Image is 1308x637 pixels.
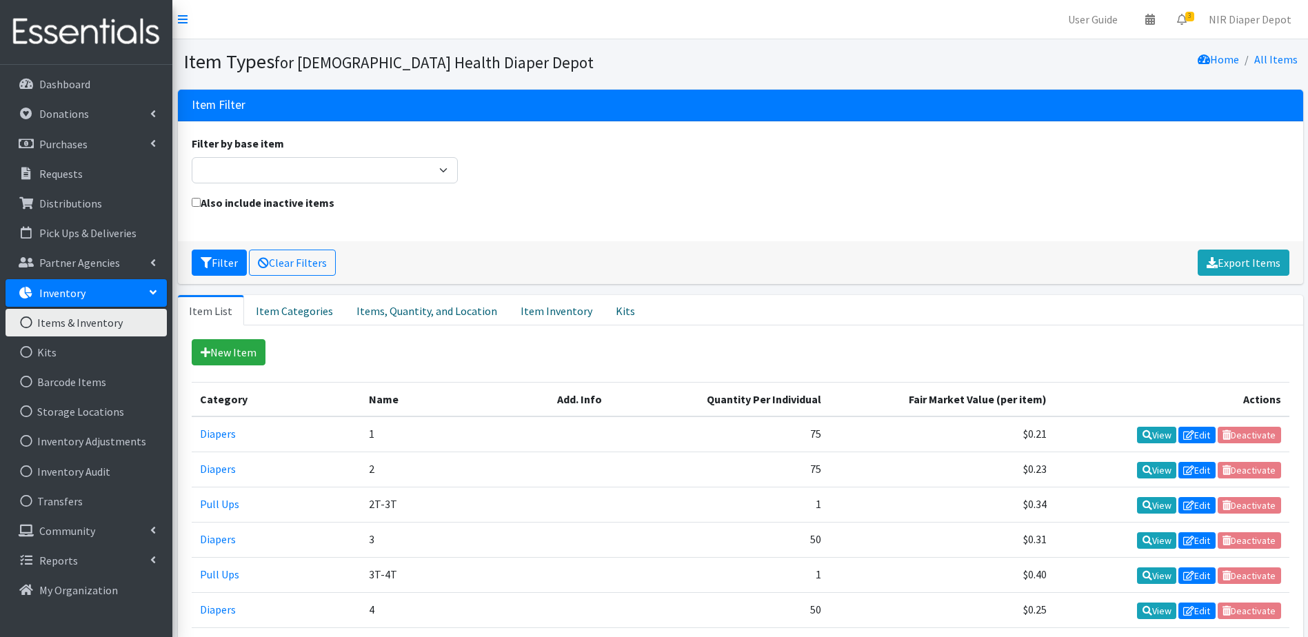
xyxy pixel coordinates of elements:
th: Add. Info [549,382,638,416]
p: Requests [39,167,83,181]
a: Clear Filters [249,250,336,276]
a: Edit [1178,603,1216,619]
p: Partner Agencies [39,256,120,270]
td: $0.34 [829,487,1055,522]
h3: Item Filter [192,98,245,112]
td: 2T-3T [361,487,549,522]
a: Pull Ups [200,497,239,511]
input: Also include inactive items [192,198,201,207]
a: User Guide [1057,6,1129,33]
td: $0.31 [829,522,1055,557]
a: Donations [6,100,167,128]
td: $0.23 [829,452,1055,487]
a: Distributions [6,190,167,217]
a: Requests [6,160,167,188]
a: All Items [1254,52,1298,66]
a: View [1137,603,1176,619]
td: 1 [638,558,829,593]
td: $0.40 [829,558,1055,593]
a: Pull Ups [200,567,239,581]
th: Actions [1055,382,1289,416]
p: My Organization [39,583,118,597]
a: Inventory Adjustments [6,427,167,455]
a: Transfers [6,487,167,515]
a: Diapers [200,532,236,546]
a: Storage Locations [6,398,167,425]
a: Export Items [1198,250,1289,276]
a: Items, Quantity, and Location [345,295,509,325]
a: Diapers [200,462,236,476]
h1: Item Types [183,50,736,74]
p: Community [39,524,95,538]
a: Edit [1178,567,1216,584]
a: Edit [1178,532,1216,549]
small: for [DEMOGRAPHIC_DATA] Health Diaper Depot [274,52,594,72]
td: 1 [361,416,549,452]
button: Filter [192,250,247,276]
p: Donations [39,107,89,121]
a: Diapers [200,427,236,441]
a: Inventory Audit [6,458,167,485]
th: Fair Market Value (per item) [829,382,1055,416]
td: 2 [361,452,549,487]
span: 3 [1185,12,1194,21]
label: Filter by base item [192,135,284,152]
a: New Item [192,339,265,365]
a: View [1137,462,1176,478]
td: 1 [638,487,829,522]
p: Inventory [39,286,85,300]
a: Items & Inventory [6,309,167,336]
p: Pick Ups & Deliveries [39,226,137,240]
a: Kits [6,338,167,366]
td: 50 [638,522,829,557]
label: Also include inactive items [192,194,334,211]
td: 4 [361,593,549,628]
a: Diapers [200,603,236,616]
td: 75 [638,416,829,452]
a: Item Categories [244,295,345,325]
a: Edit [1178,462,1216,478]
a: NIR Diaper Depot [1198,6,1302,33]
td: $0.25 [829,593,1055,628]
a: View [1137,427,1176,443]
a: View [1137,532,1176,549]
p: Dashboard [39,77,90,91]
a: Kits [604,295,647,325]
a: Partner Agencies [6,249,167,276]
a: Home [1198,52,1239,66]
a: My Organization [6,576,167,604]
td: 3 [361,522,549,557]
td: $0.21 [829,416,1055,452]
a: Reports [6,547,167,574]
a: Purchases [6,130,167,158]
p: Purchases [39,137,88,151]
p: Reports [39,554,78,567]
p: Distributions [39,196,102,210]
a: Edit [1178,427,1216,443]
a: Dashboard [6,70,167,98]
a: Item Inventory [509,295,604,325]
td: 50 [638,593,829,628]
a: View [1137,567,1176,584]
a: Community [6,517,167,545]
a: View [1137,497,1176,514]
th: Quantity Per Individual [638,382,829,416]
a: Barcode Items [6,368,167,396]
td: 3T-4T [361,558,549,593]
a: Edit [1178,497,1216,514]
a: Pick Ups & Deliveries [6,219,167,247]
th: Category [192,382,361,416]
td: 75 [638,452,829,487]
a: Inventory [6,279,167,307]
img: HumanEssentials [6,9,167,55]
th: Name [361,382,549,416]
a: 3 [1166,6,1198,33]
a: Item List [178,295,244,325]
